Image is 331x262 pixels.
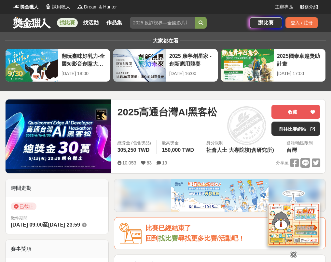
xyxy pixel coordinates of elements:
[5,49,110,82] a: 翻玩臺味好乳力-全國短影音創意大募集[DATE] 18:00
[48,222,80,228] span: [DATE] 23:59
[45,3,51,10] img: Logo
[162,147,194,153] span: 150,000 TWD
[122,160,136,165] span: 10,053
[57,18,78,27] a: 找比賽
[80,18,101,27] a: 找活動
[146,160,152,165] span: 83
[285,17,318,28] div: 登入 / 註冊
[77,3,83,10] img: Logo
[300,4,318,10] a: 服務介紹
[6,179,108,197] div: 時間走期
[145,223,320,233] div: 比賽已經結束了
[271,122,320,136] a: 前往比賽網站
[221,49,326,82] a: 2025國泰卓越獎助計畫[DATE] 17:00
[178,235,245,242] span: 尋找更多比賽/活動吧！
[162,140,196,146] span: 最高獎金
[13,3,20,10] img: Logo
[268,203,320,246] img: d2146d9a-e6f6-4337-9592-8cefde37ba6b.png
[113,49,218,82] a: 2025 康寧創星家 - 創新應用競賽[DATE] 16:00
[286,140,313,146] div: 國籍/地區限制
[77,4,117,10] a: LogoDream & Hunter
[117,147,150,153] span: 305,250 TWD
[171,179,269,212] img: 386af5bf-fbe2-4d43-ae68-517df2b56ae5.png
[169,70,214,77] div: [DATE] 16:00
[117,105,217,119] span: 2025高通台灣AI黑客松
[276,158,289,168] span: 分享至
[277,52,322,67] div: 2025國泰卓越獎助計畫
[206,140,276,146] div: 身分限制
[11,203,36,210] span: 已截止
[169,52,214,67] div: 2025 康寧創星家 - 創新應用競賽
[62,70,107,77] div: [DATE] 18:00
[119,223,142,244] img: Icon
[130,17,195,29] input: 2025 反詐視界—全國影片競賽
[104,18,125,27] a: 作品集
[6,104,111,169] img: Cover Image
[275,4,293,10] a: 主辦專區
[13,4,38,10] a: Logo獎金獵人
[52,4,70,10] span: 試用獵人
[43,222,48,228] span: 至
[162,160,167,165] span: 19
[271,105,320,119] button: 收藏
[277,70,322,77] div: [DATE] 17:00
[206,147,227,153] span: 社會人士
[6,240,108,258] div: 賽事獎項
[145,235,159,242] span: 回到
[117,140,151,146] span: 總獎金 (包含獎品)
[45,4,70,10] a: Logo試用獵人
[84,4,117,10] span: Dream & Hunter
[11,222,43,228] span: [DATE] 09:00
[229,147,274,153] span: 大專院校(含研究所)
[11,216,28,220] span: 徵件期間
[62,52,107,67] div: 翻玩臺味好乳力-全國短影音創意大募集
[250,17,282,28] a: 辦比賽
[286,147,297,153] span: 台灣
[20,4,38,10] span: 獎金獵人
[151,38,180,44] span: 大家都在看
[159,235,178,242] a: 找比賽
